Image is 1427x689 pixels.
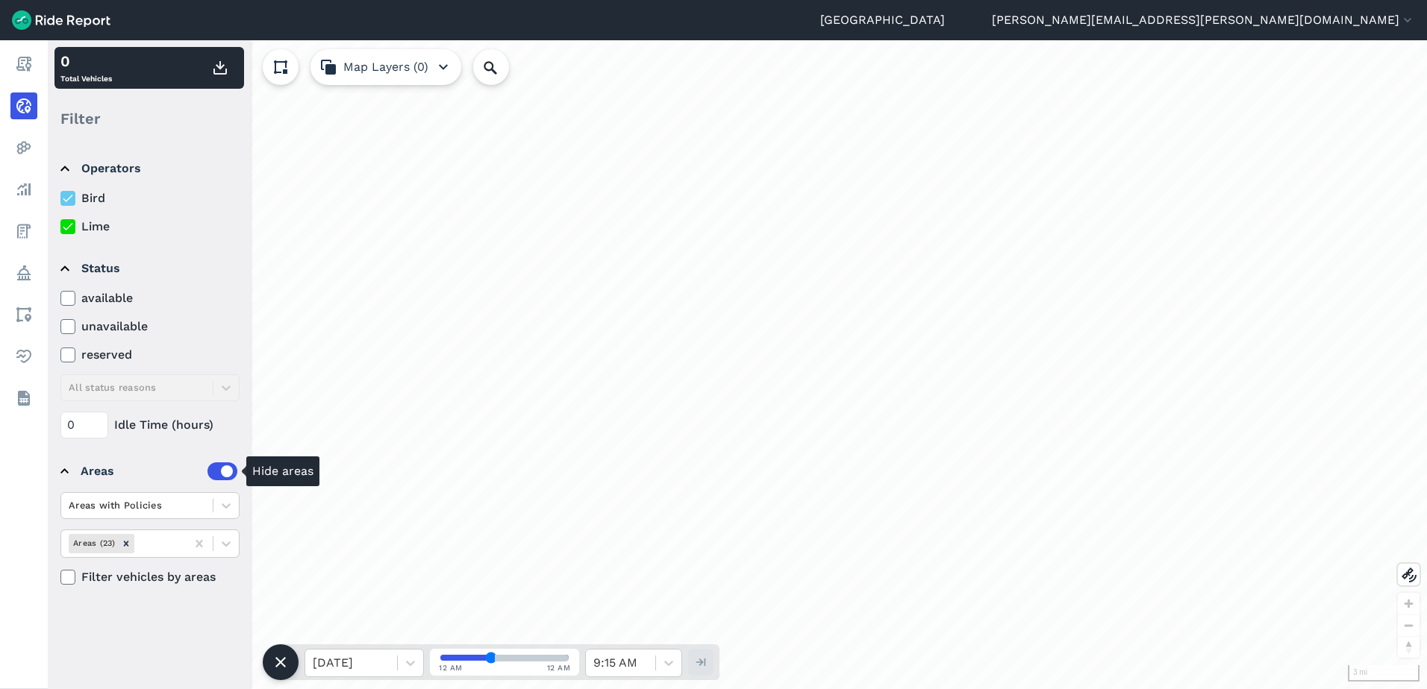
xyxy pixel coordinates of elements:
[60,318,240,336] label: unavailable
[69,534,118,553] div: Areas (23)
[60,248,237,289] summary: Status
[310,49,461,85] button: Map Layers (0)
[60,218,240,236] label: Lime
[48,40,1427,689] div: loading
[10,259,37,286] a: Policy
[118,534,134,553] div: Remove Areas (23)
[10,218,37,245] a: Fees
[10,134,37,161] a: Heatmaps
[992,11,1415,29] button: [PERSON_NAME][EMAIL_ADDRESS][PERSON_NAME][DOMAIN_NAME]
[10,385,37,412] a: Datasets
[60,50,112,86] div: Total Vehicles
[60,568,240,586] label: Filter vehicles by areas
[81,462,237,480] div: Areas
[60,289,240,307] label: available
[10,92,37,119] a: Realtime
[60,450,237,492] summary: Areas
[60,148,237,189] summary: Operators
[10,343,37,370] a: Health
[439,662,463,673] span: 12 AM
[60,50,112,72] div: 0
[820,11,945,29] a: [GEOGRAPHIC_DATA]
[10,176,37,203] a: Analyze
[54,95,244,142] div: Filter
[10,51,37,78] a: Report
[60,346,240,364] label: reserved
[60,412,240,438] div: Idle Time (hours)
[60,189,240,207] label: Bird
[10,301,37,328] a: Areas
[547,662,571,673] span: 12 AM
[12,10,110,30] img: Ride Report
[473,49,533,85] input: Search Location or Vehicles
